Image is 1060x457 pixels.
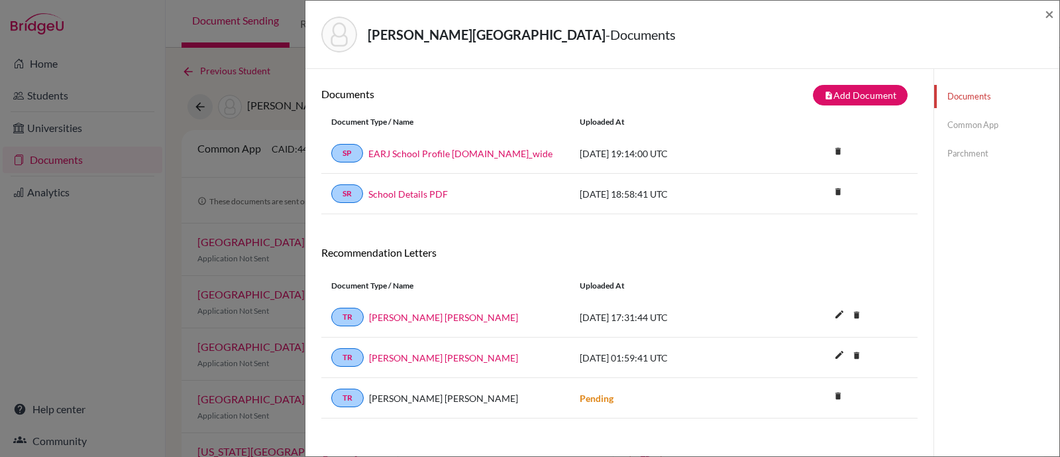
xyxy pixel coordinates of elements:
[369,310,518,324] a: [PERSON_NAME] [PERSON_NAME]
[570,280,768,292] div: Uploaded at
[828,143,848,161] a: delete
[828,306,851,326] button: edit
[368,187,448,201] a: School Details PDF
[1045,6,1054,22] button: Close
[847,348,867,365] a: delete
[934,113,1059,137] a: Common App
[580,352,668,363] span: [DATE] 01:59:41 UTC
[321,246,918,259] h6: Recommendation Letters
[829,304,850,325] i: edit
[369,391,518,405] span: [PERSON_NAME] [PERSON_NAME]
[331,308,364,326] a: TR
[934,142,1059,165] a: Parchment
[847,307,867,325] a: delete
[829,344,850,365] i: edit
[828,141,848,161] i: delete
[321,116,570,128] div: Document Type / Name
[368,147,553,161] a: EARJ School Profile [DOMAIN_NAME]_wide
[828,386,848,406] i: delete
[847,346,867,365] i: delete
[606,27,676,42] span: - Documents
[570,187,768,201] div: [DATE] 18:58:41 UTC
[824,91,833,100] i: note_add
[369,351,518,365] a: [PERSON_NAME] [PERSON_NAME]
[368,27,606,42] strong: [PERSON_NAME][GEOGRAPHIC_DATA]
[331,348,364,367] a: TR
[580,312,668,323] span: [DATE] 17:31:44 UTC
[331,144,363,163] a: SP
[331,389,364,407] a: TR
[934,85,1059,108] a: Documents
[828,346,851,366] button: edit
[1045,4,1054,23] span: ×
[570,147,768,161] div: [DATE] 19:14:00 UTC
[580,393,613,404] strong: Pending
[847,305,867,325] i: delete
[828,182,848,202] i: delete
[331,184,363,203] a: SR
[828,184,848,202] a: delete
[321,280,570,292] div: Document Type / Name
[321,88,619,100] h6: Documents
[813,85,908,105] button: note_addAdd Document
[570,116,768,128] div: Uploaded at
[828,388,848,406] a: delete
